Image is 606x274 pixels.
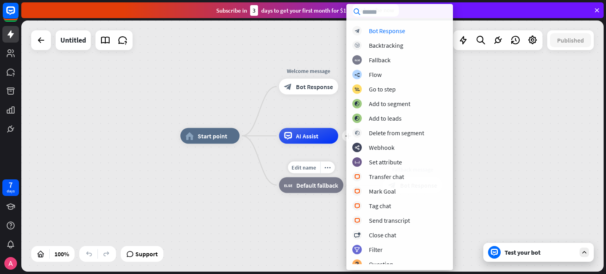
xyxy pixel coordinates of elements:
i: block_close_chat [354,233,360,238]
div: days [7,188,15,194]
i: block_add_to_segment [354,116,360,121]
div: Mark Goal [369,187,396,195]
span: Bot Response [296,83,333,91]
i: block_goto [354,87,360,92]
div: Question [369,260,393,268]
div: 100% [52,248,71,260]
span: Edit name [292,164,316,171]
div: Transfer chat [369,173,404,181]
i: builder_tree [354,72,360,77]
button: Published [550,33,591,47]
div: Filter [369,246,383,253]
span: Support [135,248,158,260]
i: webhooks [355,145,360,150]
i: block_question [355,262,359,267]
i: block_livechat [354,189,360,194]
span: Default fallback [296,181,338,189]
div: Send transcript [369,216,410,224]
i: block_set_attribute [355,160,360,165]
i: block_delete_from_segment [355,130,360,136]
div: 3 [250,5,258,16]
i: block_fallback [355,58,360,63]
a: 7 days [2,179,19,196]
div: Set attribute [369,158,402,166]
div: Add to segment [369,100,410,108]
i: block_add_to_segment [354,101,360,106]
i: home_2 [185,132,194,140]
div: Subscribe in days to get your first month for $1 [216,5,346,16]
i: block_bot_response [284,83,292,91]
i: block_livechat [354,218,360,223]
div: Webhook [369,144,395,151]
button: Open LiveChat chat widget [6,3,30,27]
div: Flow [369,71,382,78]
div: Close chat [369,231,396,239]
div: Welcome message [273,67,344,75]
span: Start point [198,132,227,140]
i: block_bot_response [355,28,360,34]
div: Add to leads [369,114,402,122]
div: 7 [9,181,13,188]
div: Untitled [60,30,86,50]
i: block_livechat [354,203,360,209]
div: Fallback [369,56,391,64]
i: block_fallback [284,181,292,189]
i: plus [345,133,351,139]
i: more_horiz [324,164,331,170]
div: Delete from segment [369,129,424,137]
div: Tag chat [369,202,391,210]
div: Test your bot [505,248,576,256]
div: Go to step [369,85,396,93]
i: block_backtracking [355,43,360,48]
i: block_livechat [354,174,360,179]
div: Backtracking [369,41,403,49]
span: AI Assist [296,132,318,140]
i: filter [354,247,360,252]
div: Bot Response [369,27,405,35]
